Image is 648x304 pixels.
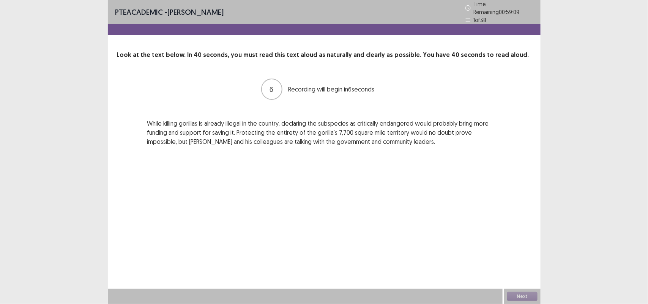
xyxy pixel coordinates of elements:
[115,6,224,18] p: - [PERSON_NAME]
[474,16,487,24] p: 1 of 38
[147,119,501,146] p: While killing gorillas is already illegal in the country, declaring the subspecies as critically ...
[289,85,387,94] p: Recording will begin in 6 seconds
[115,7,163,17] span: PTE academic
[270,84,274,95] p: 6
[117,50,531,60] p: Look at the text below. In 40 seconds, you must read this text aloud as naturally and clearly as ...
